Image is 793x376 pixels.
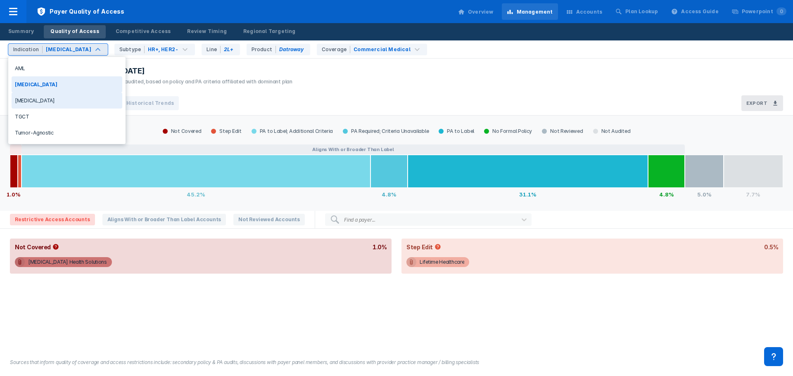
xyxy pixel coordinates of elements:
div: Not Audited [588,128,636,135]
button: Aligns With or Broader Than Label [21,144,685,154]
div: 156,849,591 (92.3%) Commercial Medical lives audited, based on policy and PA criteria affiliated ... [10,78,292,85]
span: Restrictive Access Accounts [10,214,95,225]
div: 4.8% [370,188,408,201]
div: Not Covered [15,244,61,251]
div: HR+, HER2- [148,46,178,53]
div: Contact Support [764,347,783,366]
div: 31.1% [408,188,648,201]
a: Management [502,3,558,20]
div: 45.2% [21,188,370,201]
div: [MEDICAL_DATA] [46,46,91,53]
span: Aligns With or Broader Than Label Accounts [102,214,226,225]
button: Historical Trends [123,98,177,109]
div: Overview [468,8,494,16]
div: Lifetime Healthcare [420,257,464,267]
div: AML [12,60,122,76]
div: [MEDICAL_DATA] Health Solutions [28,257,107,267]
figcaption: Sources that inform quality of coverage and access restrictions include: secondary policy & PA au... [10,359,783,366]
a: Accounts [561,3,608,20]
div: Subtype [119,46,145,53]
a: Overview [453,3,499,20]
span: Not Reviewed Accounts [233,214,305,225]
h3: Export [746,100,767,106]
div: Indication [13,46,43,53]
div: Not Reviewed [537,128,588,135]
div: PA to Label [434,128,479,135]
div: 1.0% [10,188,18,201]
div: Competitive Access [116,28,171,35]
div: 0.5% [764,244,778,251]
a: Competitive Access [109,25,178,38]
div: Quality of Access [50,28,99,35]
div: Step Edit [406,244,443,251]
div: Tumor-Agnostic [12,125,122,141]
div: Review Timing [187,28,227,35]
div: Not Covered [158,128,207,135]
div: Access Guide [681,8,718,15]
div: Powerpoint [742,8,786,15]
div: PA Required; Criteria Unavailable [338,128,434,135]
a: Regional Targeting [237,25,302,38]
div: 7.7% [724,188,783,201]
a: Summary [2,25,40,38]
a: Review Timing [180,25,233,38]
div: Step Edit [206,128,246,135]
div: Regional Targeting [243,28,296,35]
div: Datroway is the only option [247,44,310,55]
div: Plan Lookup [625,8,658,15]
div: Summary [8,28,34,35]
button: Export [741,95,783,111]
div: PA to Label; Additional Criteria [247,128,338,135]
div: Management [517,8,553,16]
span: 0 [776,7,786,15]
div: 5.0% [685,188,724,201]
div: [MEDICAL_DATA] [12,76,122,92]
div: Commercial Medical [354,46,411,53]
div: 1.0% [373,244,387,251]
a: Quality of Access [44,25,105,38]
div: 2L+ is the only option [202,44,240,55]
div: Accounts [576,8,603,16]
div: [MEDICAL_DATA] [12,92,122,109]
div: Find a payer... [344,217,375,223]
div: Coverage [322,46,351,53]
span: Historical Trends [126,99,174,107]
div: 4.8% [648,188,685,201]
div: No Formal Policy [479,128,537,135]
div: TGCT [12,109,122,125]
